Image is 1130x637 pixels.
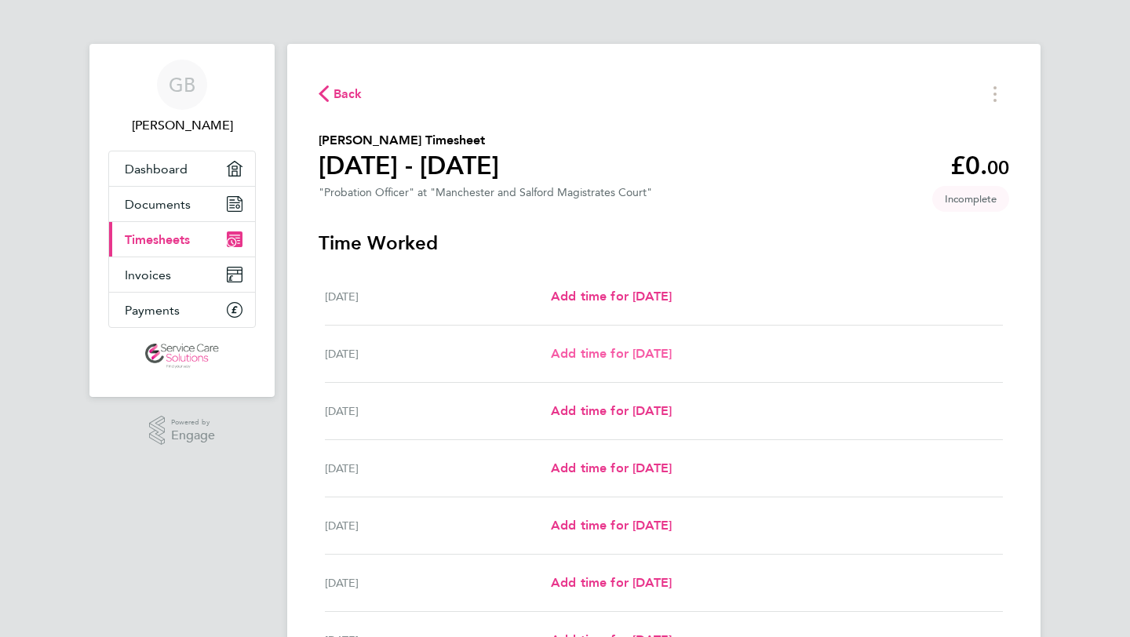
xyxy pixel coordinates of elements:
[325,344,551,363] div: [DATE]
[987,156,1009,179] span: 00
[125,303,180,318] span: Payments
[149,416,216,446] a: Powered byEngage
[319,186,652,199] div: "Probation Officer" at "Manchester and Salford Magistrates Court"
[125,162,188,177] span: Dashboard
[551,460,672,475] span: Add time for [DATE]
[171,416,215,429] span: Powered by
[325,573,551,592] div: [DATE]
[325,459,551,478] div: [DATE]
[109,187,255,221] a: Documents
[551,459,672,478] a: Add time for [DATE]
[108,344,256,369] a: Go to home page
[551,346,672,361] span: Add time for [DATE]
[109,293,255,327] a: Payments
[981,82,1009,106] button: Timesheets Menu
[109,222,255,257] a: Timesheets
[109,151,255,186] a: Dashboard
[551,344,672,363] a: Add time for [DATE]
[551,403,672,418] span: Add time for [DATE]
[551,518,672,533] span: Add time for [DATE]
[551,516,672,535] a: Add time for [DATE]
[334,85,363,104] span: Back
[325,402,551,420] div: [DATE]
[551,287,672,306] a: Add time for [DATE]
[319,231,1009,256] h3: Time Worked
[319,84,363,104] button: Back
[109,257,255,292] a: Invoices
[950,151,1009,180] app-decimal: £0.
[551,402,672,420] a: Add time for [DATE]
[551,573,672,592] a: Add time for [DATE]
[125,197,191,212] span: Documents
[551,289,672,304] span: Add time for [DATE]
[171,429,215,442] span: Engage
[125,268,171,282] span: Invoices
[319,150,499,181] h1: [DATE] - [DATE]
[325,287,551,306] div: [DATE]
[932,186,1009,212] span: This timesheet is Incomplete.
[551,575,672,590] span: Add time for [DATE]
[89,44,275,397] nav: Main navigation
[108,60,256,135] a: GB[PERSON_NAME]
[325,516,551,535] div: [DATE]
[319,131,499,150] h2: [PERSON_NAME] Timesheet
[145,344,219,369] img: servicecare-logo-retina.png
[169,75,195,95] span: GB
[108,116,256,135] span: Gary Burns
[125,232,190,247] span: Timesheets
